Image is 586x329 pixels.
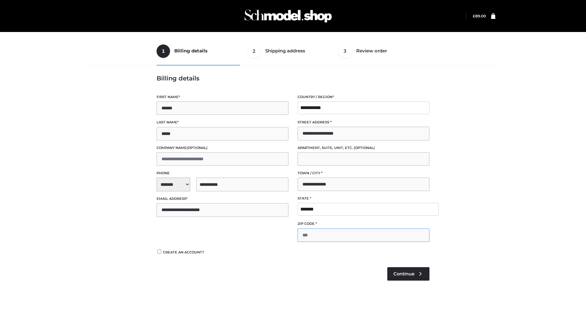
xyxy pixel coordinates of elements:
span: £ [473,14,475,18]
span: (optional) [186,146,208,150]
input: Create an account? [157,249,162,253]
bdi: 89.00 [473,14,486,18]
label: Country / Region [298,94,429,100]
a: £89.00 [473,14,486,18]
label: Company name [157,145,288,151]
label: State [298,196,429,201]
label: Apartment, suite, unit, etc. [298,145,429,151]
label: Town / City [298,170,429,176]
img: Schmodel Admin 964 [242,4,334,28]
label: Phone [157,170,288,176]
a: Continue [387,267,429,281]
label: Street address [298,119,429,125]
label: Email address [157,196,288,202]
span: Continue [393,271,414,277]
label: ZIP Code [298,221,429,227]
span: (optional) [354,146,375,150]
h3: Billing details [157,75,429,82]
label: Last name [157,119,288,125]
span: Create an account? [163,250,204,254]
label: First name [157,94,288,100]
